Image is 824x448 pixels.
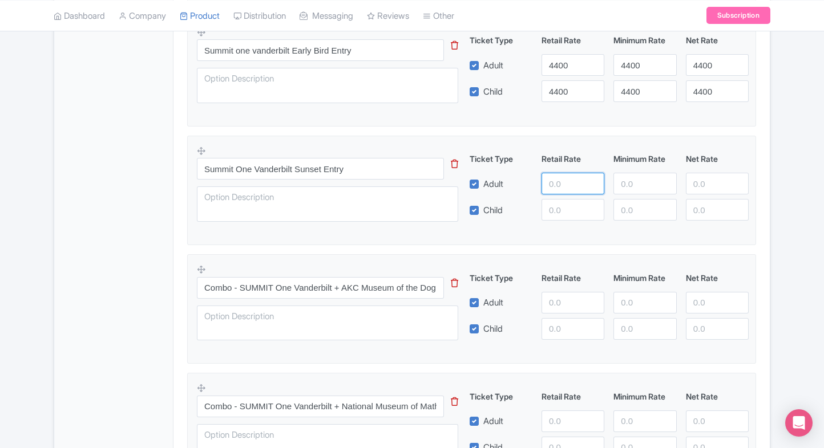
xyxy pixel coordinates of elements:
[686,410,749,432] input: 0.0
[681,153,753,165] div: Net Rate
[613,410,676,432] input: 0.0
[613,173,676,194] input: 0.0
[483,296,503,309] label: Adult
[542,318,604,340] input: 0.0
[542,54,604,76] input: 0.0
[483,178,503,191] label: Adult
[613,318,676,340] input: 0.0
[483,59,503,72] label: Adult
[681,272,753,284] div: Net Rate
[537,272,609,284] div: Retail Rate
[483,85,503,99] label: Child
[197,277,444,299] input: Option Name
[686,292,749,313] input: 0.0
[483,204,503,217] label: Child
[483,323,503,336] label: Child
[686,80,749,102] input: 0.0
[686,54,749,76] input: 0.0
[613,80,676,102] input: 0.0
[609,34,681,46] div: Minimum Rate
[197,39,444,61] input: Option Name
[686,173,749,194] input: 0.0
[542,173,604,194] input: 0.0
[613,292,676,313] input: 0.0
[613,54,676,76] input: 0.0
[465,272,537,284] div: Ticket Type
[537,153,609,165] div: Retail Rate
[706,7,770,24] a: Subscription
[542,292,604,313] input: 0.0
[542,410,604,432] input: 0.0
[686,199,749,221] input: 0.0
[613,199,676,221] input: 0.0
[681,34,753,46] div: Net Rate
[465,34,537,46] div: Ticket Type
[542,80,604,102] input: 0.0
[483,415,503,428] label: Adult
[785,409,813,437] div: Open Intercom Messenger
[542,199,604,221] input: 0.0
[465,390,537,402] div: Ticket Type
[197,396,444,417] input: Option Name
[609,390,681,402] div: Minimum Rate
[681,390,753,402] div: Net Rate
[465,153,537,165] div: Ticket Type
[197,158,444,180] input: Option Name
[609,153,681,165] div: Minimum Rate
[537,34,609,46] div: Retail Rate
[609,272,681,284] div: Minimum Rate
[537,390,609,402] div: Retail Rate
[686,318,749,340] input: 0.0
